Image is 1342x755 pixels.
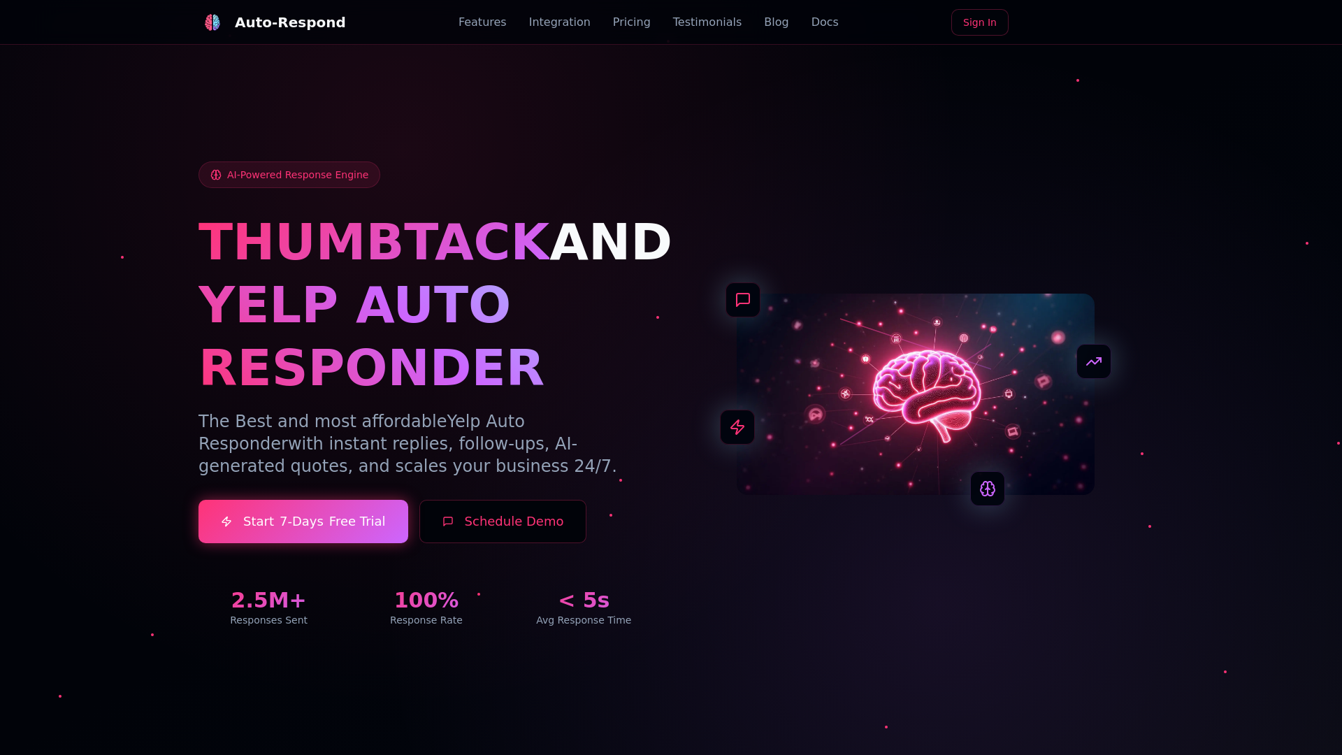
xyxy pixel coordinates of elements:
[459,14,507,31] a: Features
[280,512,324,531] span: 7-Days
[514,613,654,627] div: Avg Response Time
[549,213,672,271] span: AND
[199,8,346,36] a: Auto-Respond LogoAuto-Respond
[514,588,654,613] div: < 5s
[529,14,591,31] a: Integration
[204,14,221,31] img: Auto-Respond Logo
[199,588,339,613] div: 2.5M+
[673,14,742,31] a: Testimonials
[811,14,839,31] a: Docs
[227,168,368,182] span: AI-Powered Response Engine
[613,14,651,31] a: Pricing
[1013,8,1150,38] iframe: Sign in with Google Button
[737,294,1095,495] img: AI Neural Network Brain
[199,410,654,477] p: The Best and most affordable with instant replies, follow-ups, AI-generated quotes, and scales yo...
[951,9,1009,36] a: Sign In
[356,613,496,627] div: Response Rate
[199,213,549,271] span: THUMBTACK
[356,588,496,613] div: 100%
[419,500,587,543] button: Schedule Demo
[199,500,408,543] a: Start7-DaysFree Trial
[199,613,339,627] div: Responses Sent
[199,412,525,454] span: Yelp Auto Responder
[199,273,654,399] h1: YELP AUTO RESPONDER
[235,13,346,32] div: Auto-Respond
[764,14,788,31] a: Blog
